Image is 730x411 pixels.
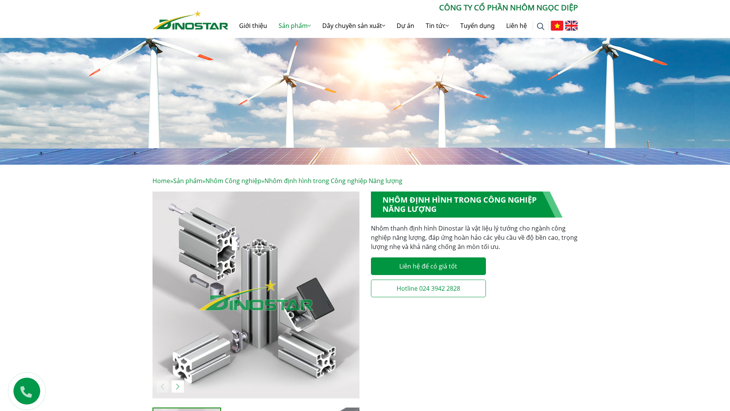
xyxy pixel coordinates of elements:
a: Dự án [391,13,420,38]
div: 1 / 6 [153,192,359,398]
a: Dây chuyền sản xuất [317,13,391,38]
img: search [537,23,545,30]
div: Next slide [172,380,184,393]
h1: Nhôm định hình trong Công nghiệp Năng lượng [371,192,563,218]
a: Liên hệ [500,13,533,38]
img: Tiếng Việt [551,21,563,31]
img: khung-bang-tai-7.jpg [153,192,359,398]
a: Giới thiệu [233,13,273,38]
img: Nhôm Dinostar [153,10,228,29]
a: Sản phẩm [273,13,317,38]
a: Liên hệ để có giá tốt [371,257,486,275]
a: Tuyển dụng [454,13,500,38]
img: English [565,21,578,31]
a: Home [153,177,170,185]
span: Nhôm định hình trong Công nghiệp Năng lượng [264,177,402,185]
span: » » » [153,177,402,185]
a: Hotline 024 3942 2828 [371,280,486,297]
a: Sản phẩm [173,177,202,185]
span: Nhôm thanh định hình Dinostar là vật liệu lý tưởng cho ngành công nghiệp năng lượng, đáp ứng hoàn... [371,224,577,251]
a: Tin tức [420,13,454,38]
a: Nhôm Công nghiệp [205,177,261,185]
p: CÔNG TY CỔ PHẦN NHÔM NGỌC DIỆP [228,2,578,13]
